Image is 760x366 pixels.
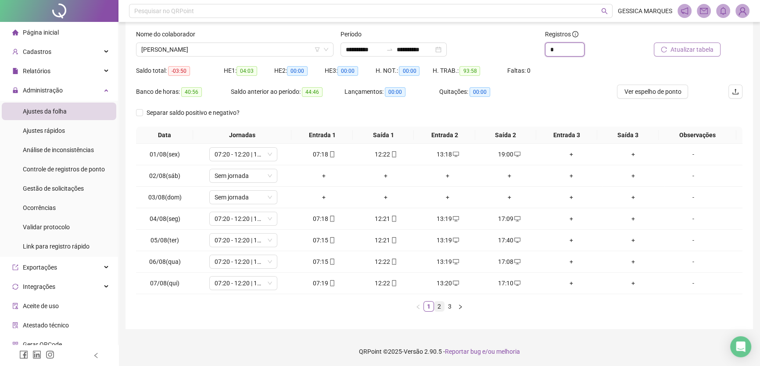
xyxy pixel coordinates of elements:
a: 1 [424,302,434,311]
span: mobile [328,237,335,243]
span: bell [719,7,727,15]
th: Saída 2 [475,127,536,144]
div: H. TRAB.: [432,66,507,76]
span: down [267,152,272,157]
div: + [606,192,660,202]
span: Atualizar tabela [670,45,713,54]
th: Entrada 3 [536,127,597,144]
span: 00:00 [470,87,490,97]
span: sync [12,284,18,290]
span: 06/08(qua) [149,258,181,265]
span: down [267,281,272,286]
span: Análise de inconsistências [23,146,94,153]
div: Saldo total: [136,66,224,76]
div: + [358,192,413,202]
span: search [601,8,608,14]
span: 07:20 - 12:20 | 13:20 - 17:08 [215,212,272,225]
span: left [93,352,99,359]
div: + [606,278,660,288]
div: + [606,257,660,267]
div: Saldo anterior ao período: [231,87,344,97]
div: + [420,171,475,181]
span: Gestão de solicitações [23,185,84,192]
th: Saída 1 [353,127,414,144]
span: down [267,259,272,264]
span: 01/08(sex) [150,151,180,158]
span: Cadastros [23,48,51,55]
span: mobile [390,259,397,265]
th: Entrada 1 [291,127,352,144]
span: Página inicial [23,29,59,36]
span: GESSICA MARQUES [618,6,672,16]
div: 17:40 [482,235,537,245]
span: right [458,304,463,309]
div: 19:00 [482,149,537,159]
div: + [606,171,660,181]
span: desktop [513,280,520,286]
span: 00:00 [337,66,358,76]
span: Aceite de uso [23,302,59,309]
span: 07:20 - 12:20 | 13:20 - 17:08 [215,255,272,268]
th: Observações [659,127,736,144]
span: 07:20 - 12:20 | 13:20 - 17:08 [215,148,272,161]
div: 13:19 [420,214,475,224]
li: 1 [423,301,434,312]
span: 04/08(seg) [150,215,180,222]
span: 44:46 [302,87,323,97]
span: Exportações [23,264,57,271]
div: + [297,171,351,181]
div: - [667,192,719,202]
div: 12:22 [358,278,413,288]
span: mobile [328,216,335,222]
span: 40:56 [181,87,202,97]
li: Próxima página [455,301,466,312]
div: + [544,278,599,288]
span: upload [732,88,739,95]
span: -03:50 [168,66,190,76]
span: Ocorrências [23,204,56,211]
div: + [544,171,599,181]
span: 93:58 [459,66,480,76]
li: Página anterior [413,301,423,312]
span: Ver espelho de ponto [624,87,681,96]
div: 07:18 [297,149,351,159]
span: to [386,46,393,53]
span: Relatórios [23,68,50,75]
span: Ajustes da folha [23,108,67,115]
span: desktop [452,237,459,243]
span: 05/08(ter) [151,237,179,244]
span: desktop [513,259,520,265]
span: mobile [390,151,397,157]
div: HE 3: [325,66,375,76]
span: Atestado técnico [23,322,69,329]
span: Reportar bug e/ou melhoria [445,348,520,355]
span: 07/08(qui) [150,280,179,287]
span: swap-right [386,46,393,53]
th: Saída 3 [597,127,658,144]
div: + [544,192,599,202]
div: Banco de horas: [136,87,231,97]
span: Administração [23,87,63,94]
span: mobile [390,237,397,243]
div: 07:15 [297,235,351,245]
span: desktop [452,216,459,222]
span: mobile [390,216,397,222]
span: audit [12,303,18,309]
div: + [606,235,660,245]
span: Link para registro rápido [23,243,90,250]
div: 13:20 [420,278,475,288]
span: solution [12,322,18,328]
div: + [606,214,660,224]
button: right [455,301,466,312]
span: mobile [390,280,397,286]
div: + [297,192,351,202]
div: 13:19 [420,235,475,245]
span: Sem jornada [215,169,272,182]
div: - [667,257,719,267]
label: Nome do colaborador [136,29,201,39]
span: qrcode [12,341,18,348]
div: - [667,171,719,181]
th: Jornadas [193,127,291,144]
div: - [667,149,719,159]
div: + [358,171,413,181]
